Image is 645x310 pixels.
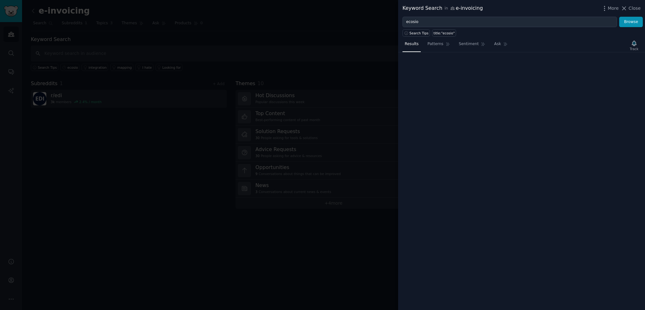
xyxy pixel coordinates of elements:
[608,5,619,12] span: More
[619,17,643,27] button: Browse
[432,29,456,37] a: title:"ecosio"
[444,6,448,11] span: in
[402,17,617,27] input: Try a keyword related to your business
[629,5,641,12] span: Close
[427,41,443,47] span: Patterns
[621,5,641,12] button: Close
[405,41,419,47] span: Results
[492,39,510,52] a: Ask
[601,5,619,12] button: More
[494,41,501,47] span: Ask
[409,31,429,35] span: Search Tips
[402,39,421,52] a: Results
[425,39,452,52] a: Patterns
[457,39,488,52] a: Sentiment
[402,29,430,37] button: Search Tips
[434,31,455,35] div: title:"ecosio"
[459,41,479,47] span: Sentiment
[402,4,483,12] div: Keyword Search e-invoicing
